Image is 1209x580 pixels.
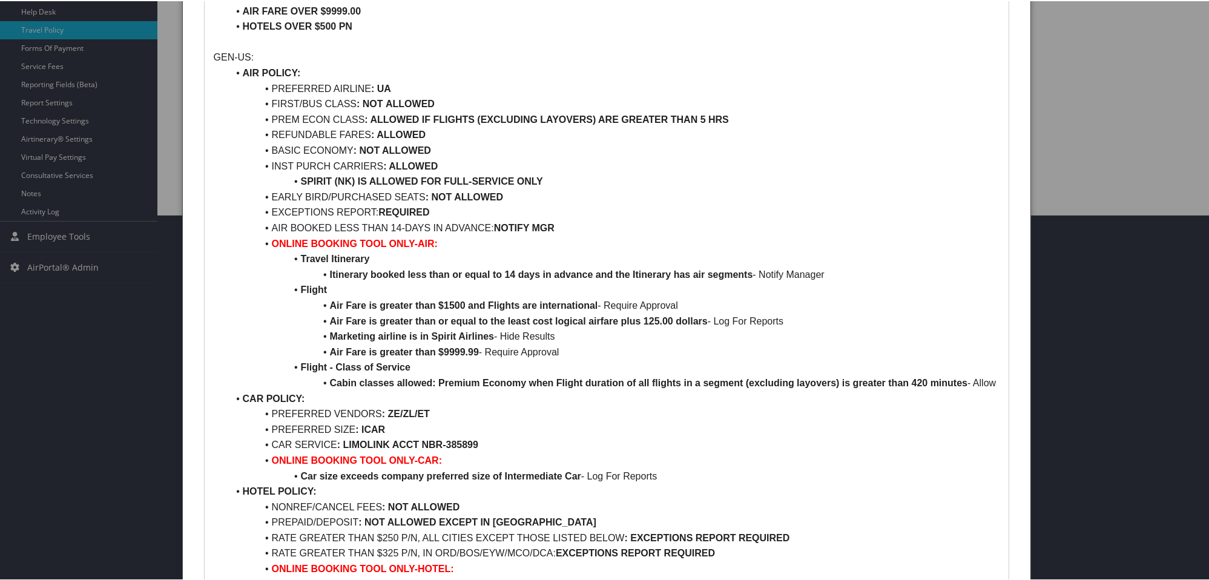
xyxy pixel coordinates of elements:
[378,206,429,216] strong: REQUIRED
[228,312,1000,328] li: - Log For Reports
[330,377,968,387] strong: Cabin classes allowed: Premium Economy when Flight duration of all flights in a segment (excludin...
[243,5,361,15] strong: AIR FARE OVER $9999.00
[243,67,301,77] strong: AIR POLICY:
[272,562,454,573] strong: ONLINE BOOKING TOOL ONLY-HOTEL:
[228,157,1000,173] li: INST PURCH CARRIERS
[228,498,1000,514] li: NONREF/CANCEL FEES
[228,126,1000,142] li: REFUNDABLE FARES
[228,374,1000,390] li: - Allow
[243,485,317,495] strong: HOTEL POLICY:
[228,219,1000,235] li: AIR BOOKED LESS THAN 14-DAYS IN ADVANCE:
[330,268,753,278] strong: Itinerary booked less than or equal to 14 days in advance and the Itinerary has air segments
[301,361,410,371] strong: Flight - Class of Service
[214,48,1000,64] p: GEN-US:
[228,405,1000,421] li: PREFERRED VENDORS
[330,299,598,309] strong: Air Fare is greater than $1500 and Flights are international
[388,407,430,418] strong: ZE/ZL/ET
[371,128,426,139] strong: : ALLOWED
[625,532,790,542] strong: : EXCEPTIONS REPORT REQUIRED
[228,111,1000,127] li: PREM ECON CLASS
[426,191,503,201] strong: : NOT ALLOWED
[228,95,1000,111] li: FIRST/BUS CLASS
[556,547,715,557] strong: EXCEPTIONS REPORT REQUIRED
[382,407,385,418] strong: :
[301,175,543,185] strong: SPIRIT (NK) IS ALLOWED FOR FULL-SERVICE ONLY
[272,237,438,248] strong: ONLINE BOOKING TOOL ONLY-AIR:
[228,328,1000,343] li: - Hide Results
[330,330,494,340] strong: Marketing airline is in Spirit Airlines
[243,392,305,403] strong: CAR POLICY:
[364,113,729,124] strong: : ALLOWED IF FLIGHTS (EXCLUDING LAYOVERS) ARE GREATER THAN 5 HRS
[243,20,352,30] strong: HOTELS OVER $500 PN
[228,421,1000,437] li: PREFERRED SIZE
[301,470,581,480] strong: Car size exceeds company preferred size of Intermediate Car
[330,315,708,325] strong: Air Fare is greater than or equal to the least cost logical airfare plus 125.00 dollars
[228,80,1000,96] li: PREFERRED AIRLINE
[358,516,596,526] strong: : NOT ALLOWED EXCEPT IN [GEOGRAPHIC_DATA]
[301,252,370,263] strong: Travel Itinerary
[354,144,431,154] strong: : NOT ALLOWED
[228,266,1000,282] li: - Notify Manager
[371,82,391,93] strong: : UA
[272,454,443,464] strong: ONLINE BOOKING TOOL ONLY-CAR:
[228,436,1000,452] li: CAR SERVICE
[386,97,435,108] strong: ALLOWED
[382,501,460,511] strong: : NOT ALLOWED
[330,346,479,356] strong: Air Fare is greater than $9999.99
[228,188,1000,204] li: EARLY BIRD/PURCHASED SEATS
[494,222,555,232] strong: NOTIFY MGR
[355,423,385,433] strong: : ICAR
[228,467,1000,483] li: - Log For Reports
[228,544,1000,560] li: RATE GREATER THAN $325 P/N, IN ORD/BOS/EYW/MCO/DCA:
[337,438,478,449] strong: : LIMOLINK ACCT NBR-385899
[383,160,438,170] strong: : ALLOWED
[228,297,1000,312] li: - Require Approval
[228,203,1000,219] li: EXCEPTIONS REPORT:
[228,513,1000,529] li: PREPAID/DEPOSIT
[228,142,1000,157] li: BASIC ECONOMY
[228,529,1000,545] li: RATE GREATER THAN $250 P/N, ALL CITIES EXCEPT THOSE LISTED BELOW
[228,343,1000,359] li: - Require Approval
[357,97,383,108] strong: : NOT
[301,283,328,294] strong: Flight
